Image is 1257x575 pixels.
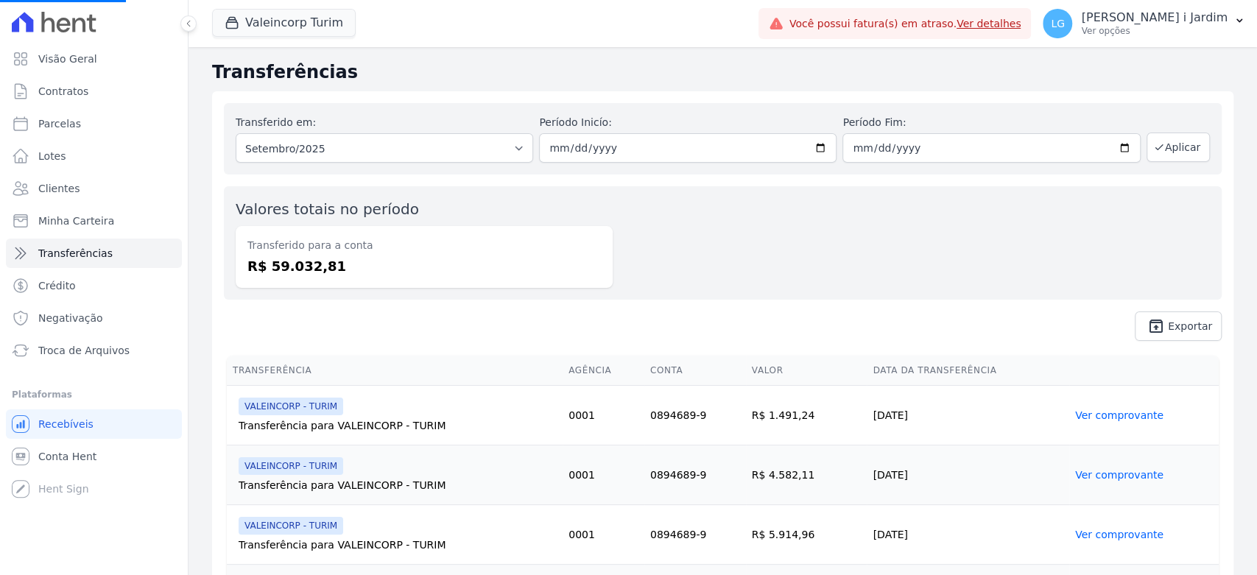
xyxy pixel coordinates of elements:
button: LG [PERSON_NAME] i Jardim Ver opções [1031,3,1257,44]
a: Ver comprovante [1075,529,1163,540]
td: R$ 4.582,11 [746,445,867,505]
dt: Transferido para a conta [247,238,601,253]
a: unarchive Exportar [1135,311,1222,341]
a: Ver comprovante [1075,469,1163,481]
span: Transferências [38,246,113,261]
button: Aplicar [1147,133,1210,162]
label: Período Fim: [842,115,1140,130]
td: [DATE] [867,445,1069,505]
a: Parcelas [6,109,182,138]
td: 0894689-9 [644,386,746,445]
td: 0894689-9 [644,505,746,565]
span: Minha Carteira [38,214,114,228]
i: unarchive [1147,317,1165,335]
a: Ver detalhes [957,18,1021,29]
label: Valores totais no período [236,200,419,218]
td: 0894689-9 [644,445,746,505]
span: Contratos [38,84,88,99]
th: Transferência [227,356,563,386]
th: Valor [746,356,867,386]
p: [PERSON_NAME] i Jardim [1081,10,1228,25]
td: R$ 1.491,24 [746,386,867,445]
a: Negativação [6,303,182,333]
a: Clientes [6,174,182,203]
span: Você possui fatura(s) em atraso. [789,16,1021,32]
span: VALEINCORP - TURIM [239,398,343,415]
td: [DATE] [867,386,1069,445]
a: Conta Hent [6,442,182,471]
span: Conta Hent [38,449,96,464]
span: Clientes [38,181,80,196]
td: 0001 [563,386,644,445]
button: Valeincorp Turim [212,9,356,37]
a: Crédito [6,271,182,300]
td: 0001 [563,445,644,505]
th: Agência [563,356,644,386]
span: Visão Geral [38,52,97,66]
span: Exportar [1168,322,1212,331]
a: Minha Carteira [6,206,182,236]
span: VALEINCORP - TURIM [239,457,343,475]
div: Plataformas [12,386,176,403]
span: Crédito [38,278,76,293]
a: Transferências [6,239,182,268]
span: Negativação [38,311,103,325]
a: Recebíveis [6,409,182,439]
span: LG [1051,18,1065,29]
h2: Transferências [212,59,1233,85]
span: Parcelas [38,116,81,131]
span: Troca de Arquivos [38,343,130,358]
span: VALEINCORP - TURIM [239,517,343,535]
label: Período Inicío: [539,115,837,130]
p: Ver opções [1081,25,1228,37]
a: Visão Geral [6,44,182,74]
a: Ver comprovante [1075,409,1163,421]
span: Recebíveis [38,417,94,431]
div: Transferência para VALEINCORP - TURIM [239,418,557,433]
th: Data da Transferência [867,356,1069,386]
a: Troca de Arquivos [6,336,182,365]
dd: R$ 59.032,81 [247,256,601,276]
span: Lotes [38,149,66,163]
th: Conta [644,356,746,386]
a: Lotes [6,141,182,171]
td: 0001 [563,505,644,565]
label: Transferido em: [236,116,316,128]
div: Transferência para VALEINCORP - TURIM [239,478,557,493]
div: Transferência para VALEINCORP - TURIM [239,537,557,552]
a: Contratos [6,77,182,106]
td: [DATE] [867,505,1069,565]
td: R$ 5.914,96 [746,505,867,565]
